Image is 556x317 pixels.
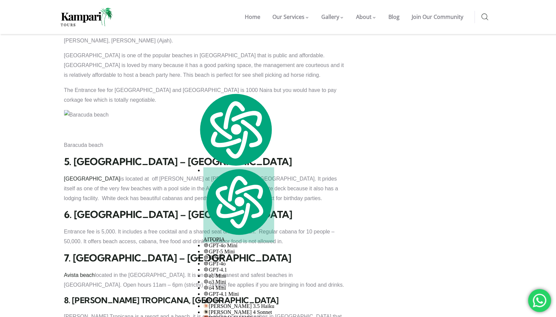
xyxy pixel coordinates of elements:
[64,295,345,305] h3: 8. [PERSON_NAME] TROPICANA, [GEOGRAPHIC_DATA]
[203,243,209,248] img: gpt-black.svg
[203,255,209,260] img: gpt-black.svg
[69,209,292,220] a: . [GEOGRAPHIC_DATA] – [GEOGRAPHIC_DATA]
[64,174,345,203] p: is located at off [PERSON_NAME] at [PERSON_NAME], [GEOGRAPHIC_DATA]. It prides itself as one of t...
[245,13,260,21] span: Home
[64,209,345,220] h2: 6
[203,167,274,243] div: AITOPIA
[412,13,463,21] span: Join Our Community
[203,273,209,278] img: gpt-black.svg
[321,13,339,21] span: Gallery
[64,272,95,278] a: Avista beach
[203,285,209,290] img: gpt-black.svg
[203,261,274,267] div: GPT-4o
[203,309,209,315] img: claude-35-sonnet.svg
[203,303,274,309] div: [PERSON_NAME] 3.5 Haiku
[272,13,304,21] span: Our Services
[203,261,209,266] img: gpt-black.svg
[197,92,274,167] img: logo.svg
[203,273,274,279] div: o1 Mini
[203,249,274,255] div: GPT-5 Mini
[528,289,551,312] div: 'Chat
[203,291,274,297] div: GPT-4.1 Mini
[203,167,274,236] img: logo.svg
[64,176,120,182] a: [GEOGRAPHIC_DATA]
[64,36,345,46] p: [PERSON_NAME], [PERSON_NAME] (Ajah).
[203,309,274,315] div: [PERSON_NAME] 4 Sonnet
[64,110,109,120] img: Baracuda beach
[388,13,400,21] span: Blog
[64,252,345,264] h2: 7. [GEOGRAPHIC_DATA] – [GEOGRAPHIC_DATA]
[61,8,113,26] img: Home
[203,279,209,284] img: gpt-black.svg
[64,86,345,105] p: The Entrance fee for [GEOGRAPHIC_DATA] and [GEOGRAPHIC_DATA] is 1000 Naira but you would have to ...
[64,51,345,80] p: [GEOGRAPHIC_DATA] is one of the popular beaches in [GEOGRAPHIC_DATA] that is public and affordabl...
[203,285,274,291] div: o4 Mini
[203,255,274,261] div: GPT-5
[203,291,209,296] img: gpt-black.svg
[203,243,274,249] div: GPT-4o Mini
[203,267,209,272] img: gpt-black.svg
[64,140,345,150] p: Baracuda beach
[356,13,372,21] span: About
[203,303,209,309] img: claude-35-haiku.svg
[203,279,274,285] div: o3 Mini
[203,267,274,273] div: GPT-4.1
[64,271,345,290] p: located in the [GEOGRAPHIC_DATA]. It is one of the sanest and safest beaches in [GEOGRAPHIC_DATA]...
[203,249,209,254] img: gpt-black.svg
[64,227,345,247] p: Entrance fee is 5,000. It includes a free cocktail and a shared seat on the beach. Regular cabana...
[203,297,274,303] div: Grok 3
[64,156,345,167] h2: 5. [GEOGRAPHIC_DATA] – [GEOGRAPHIC_DATA]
